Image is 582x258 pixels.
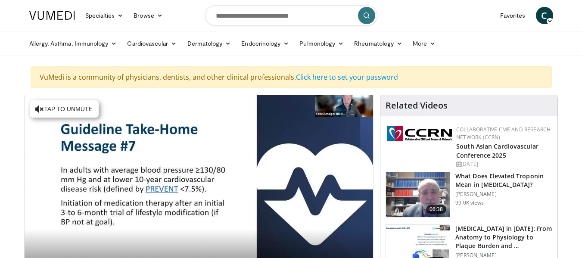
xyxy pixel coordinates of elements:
a: Browse [128,7,168,24]
p: [PERSON_NAME] [455,191,552,198]
h3: What Does Elevated Troponin Mean in [MEDICAL_DATA]? [455,172,552,189]
a: Click here to set your password [296,72,398,82]
a: Allergy, Asthma, Immunology [24,35,122,52]
div: VuMedi is a community of physicians, dentists, and other clinical professionals. [31,66,552,88]
a: Endocrinology [236,35,294,52]
h3: [MEDICAL_DATA] in [DATE]: From Anatomy to Physiology to Plaque Burden and … [455,224,552,250]
span: 06:38 [426,205,447,214]
a: South Asian Cardiovascular Conference 2025 [456,142,538,159]
img: a04ee3ba-8487-4636-b0fb-5e8d268f3737.png.150x105_q85_autocrop_double_scale_upscale_version-0.2.png [387,126,452,141]
a: Favorites [495,7,531,24]
a: Dermatology [182,35,237,52]
div: [DATE] [456,160,551,168]
a: Specialties [80,7,129,24]
button: Tap to unmute [30,100,99,118]
a: Collaborative CME and Research Network (CCRN) [456,126,551,141]
a: C [536,7,553,24]
a: 06:38 What Does Elevated Troponin Mean in [MEDICAL_DATA]? [PERSON_NAME] 99.0K views [386,172,552,218]
a: More [408,35,441,52]
h4: Related Videos [386,100,448,111]
img: VuMedi Logo [29,11,75,20]
img: 98daf78a-1d22-4ebe-927e-10afe95ffd94.150x105_q85_crop-smart_upscale.jpg [386,172,450,217]
input: Search topics, interventions [205,5,377,26]
a: Cardiovascular [122,35,182,52]
p: 99.0K views [455,199,484,206]
a: Rheumatology [349,35,408,52]
a: Pulmonology [294,35,349,52]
